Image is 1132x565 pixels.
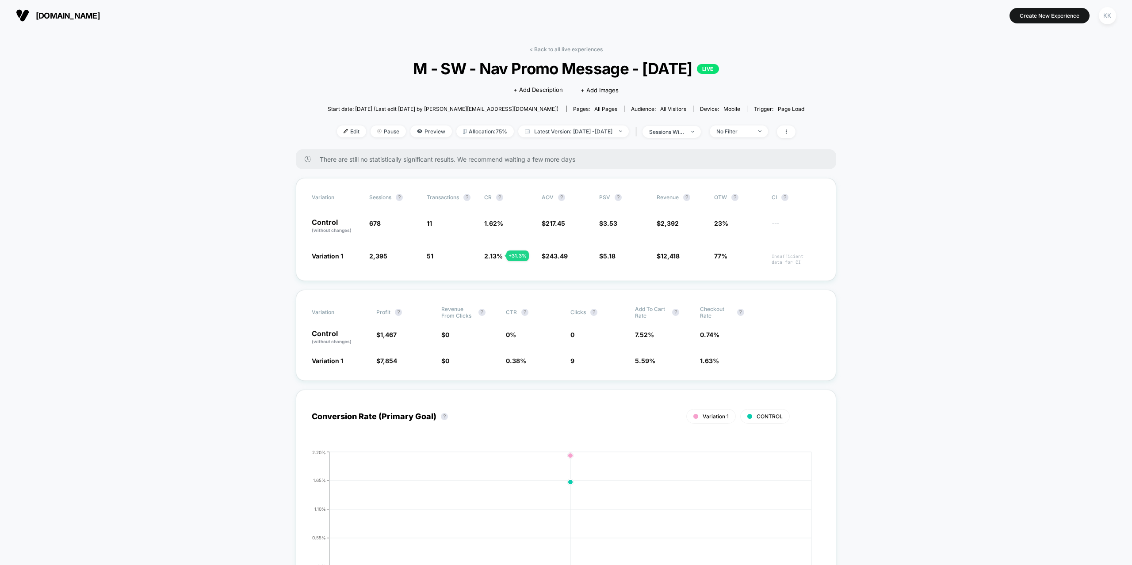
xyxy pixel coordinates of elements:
span: Variation [312,194,360,201]
span: $ [657,252,680,260]
span: $ [657,220,679,227]
button: ? [496,194,503,201]
button: ? [395,309,402,316]
span: 1.62 % [484,220,503,227]
img: rebalance [463,129,467,134]
span: 5.18 [603,252,616,260]
span: 243.49 [546,252,568,260]
div: Pages: [573,106,617,112]
span: Page Load [778,106,804,112]
span: Profit [376,309,390,315]
span: 1.63 % [700,357,719,364]
span: 678 [369,220,381,227]
span: Checkout Rate [700,306,733,319]
span: 0 [570,331,574,338]
span: 0 % [506,331,516,338]
span: Add To Cart Rate [635,306,668,319]
span: There are still no statistically significant results. We recommend waiting a few more days [320,155,818,163]
span: 9 [570,357,574,364]
button: ? [396,194,403,201]
a: < Back to all live experiences [529,46,603,53]
span: Transactions [427,194,459,201]
span: Clicks [570,309,586,315]
span: 2.13 % [484,252,503,260]
tspan: 1.65% [313,478,326,483]
span: Edit [337,125,366,137]
span: 2,392 [661,220,679,227]
button: ? [683,194,690,201]
span: 0.74 % [700,331,719,338]
span: 0.38 % [506,357,526,364]
span: 5.59 % [635,357,655,364]
button: ? [521,309,528,316]
tspan: 0.55% [312,535,326,540]
span: Preview [410,125,452,137]
span: $ [599,252,616,260]
span: + Add Images [581,87,619,94]
button: ? [737,309,744,316]
span: CONTROL [757,413,783,420]
button: [DOMAIN_NAME] [13,8,103,23]
span: All Visitors [660,106,686,112]
span: 217.45 [546,220,565,227]
button: ? [615,194,622,201]
span: Revenue [657,194,679,201]
span: $ [542,252,568,260]
button: ? [781,194,788,201]
span: 0 [445,357,449,364]
img: end [758,130,761,132]
span: Variation 1 [312,252,343,260]
p: LIVE [697,64,719,74]
button: ? [441,413,448,420]
span: --- [772,221,820,234]
div: Trigger: [754,106,804,112]
span: 77% [714,252,727,260]
button: ? [558,194,565,201]
span: 3.53 [603,220,617,227]
div: No Filter [716,128,752,135]
span: CR [484,194,492,201]
button: ? [731,194,738,201]
button: Create New Experience [1010,8,1090,23]
img: end [691,131,694,133]
span: OTW [714,194,763,201]
span: 0 [445,331,449,338]
span: 12,418 [661,252,680,260]
span: all pages [594,106,617,112]
span: $ [441,331,449,338]
p: Control [312,219,360,234]
span: CTR [506,309,517,315]
span: CI [772,194,820,201]
div: Audience: [631,106,686,112]
span: + Add Description [513,86,563,95]
span: $ [441,357,449,364]
p: Control [312,330,367,345]
tspan: 2.20% [312,449,326,455]
span: Pause [371,125,406,137]
span: 7.52 % [635,331,654,338]
button: ? [590,309,597,316]
span: 23% [714,220,728,227]
span: Variation [312,306,360,319]
span: mobile [723,106,740,112]
img: Visually logo [16,9,29,22]
span: Start date: [DATE] (Last edit [DATE] by [PERSON_NAME][EMAIL_ADDRESS][DOMAIN_NAME]) [328,106,558,112]
span: M - SW - Nav Promo Message - [DATE] [352,59,781,78]
span: $ [376,331,397,338]
div: sessions with impression [649,129,685,135]
span: $ [542,220,565,227]
span: 1,467 [380,331,397,338]
img: end [377,129,382,133]
span: | [633,125,642,138]
span: 7,854 [380,357,397,364]
span: Sessions [369,194,391,201]
tspan: 1.10% [314,506,326,512]
img: calendar [525,129,530,133]
button: ? [478,309,486,316]
button: ? [463,194,470,201]
span: PSV [599,194,610,201]
img: edit [344,129,348,133]
span: Insufficient data for CI [772,254,820,265]
span: Revenue From Clicks [441,306,474,319]
span: (without changes) [312,228,352,233]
